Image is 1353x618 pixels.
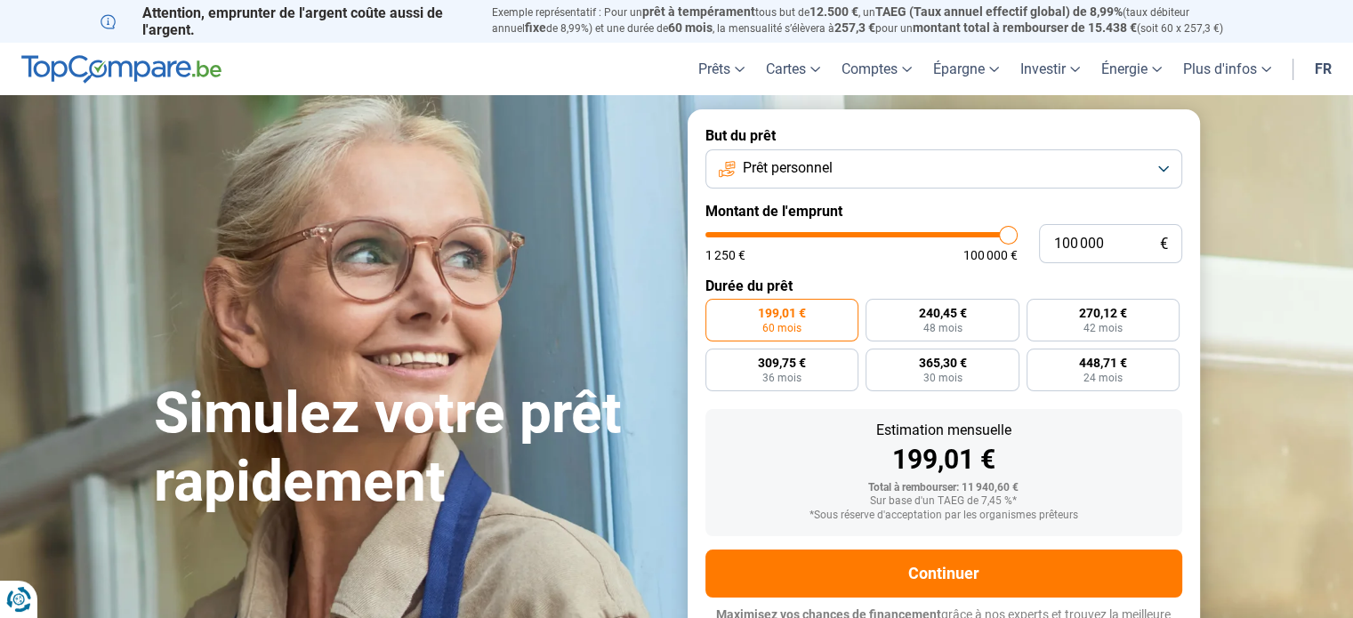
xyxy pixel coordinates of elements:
h1: Simulez votre prêt rapidement [154,380,666,517]
img: TopCompare [21,55,221,84]
span: 257,3 € [834,20,875,35]
span: 60 mois [668,20,713,35]
span: 365,30 € [918,357,966,369]
span: 24 mois [1083,373,1123,383]
div: Total à rembourser: 11 940,60 € [720,482,1168,494]
span: 48 mois [922,323,962,333]
span: 60 mois [762,323,801,333]
p: Attention, emprunter de l'argent coûte aussi de l'argent. [101,4,471,38]
span: 199,01 € [758,307,806,319]
span: 100 000 € [963,249,1018,261]
p: Exemple représentatif : Pour un tous but de , un (taux débiteur annuel de 8,99%) et une durée de ... [492,4,1253,36]
a: Comptes [831,43,922,95]
span: 36 mois [762,373,801,383]
div: *Sous réserve d'acceptation par les organismes prêteurs [720,510,1168,522]
span: 448,71 € [1079,357,1127,369]
a: fr [1304,43,1342,95]
span: prêt à tempérament [642,4,755,19]
span: 1 250 € [705,249,745,261]
label: But du prêt [705,127,1182,144]
a: Cartes [755,43,831,95]
a: Plus d'infos [1172,43,1282,95]
button: Continuer [705,550,1182,598]
a: Prêts [688,43,755,95]
div: Sur base d'un TAEG de 7,45 %* [720,495,1168,508]
span: € [1160,237,1168,252]
span: montant total à rembourser de 15.438 € [913,20,1137,35]
div: 199,01 € [720,446,1168,473]
span: 309,75 € [758,357,806,369]
span: TAEG (Taux annuel effectif global) de 8,99% [875,4,1123,19]
a: Investir [1010,43,1091,95]
button: Prêt personnel [705,149,1182,189]
span: 240,45 € [918,307,966,319]
span: 12.500 € [809,4,858,19]
span: 42 mois [1083,323,1123,333]
a: Épargne [922,43,1010,95]
span: fixe [525,20,546,35]
span: Prêt personnel [743,158,833,178]
a: Énergie [1091,43,1172,95]
span: 270,12 € [1079,307,1127,319]
label: Montant de l'emprunt [705,203,1182,220]
label: Durée du prêt [705,277,1182,294]
div: Estimation mensuelle [720,423,1168,437]
span: 30 mois [922,373,962,383]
